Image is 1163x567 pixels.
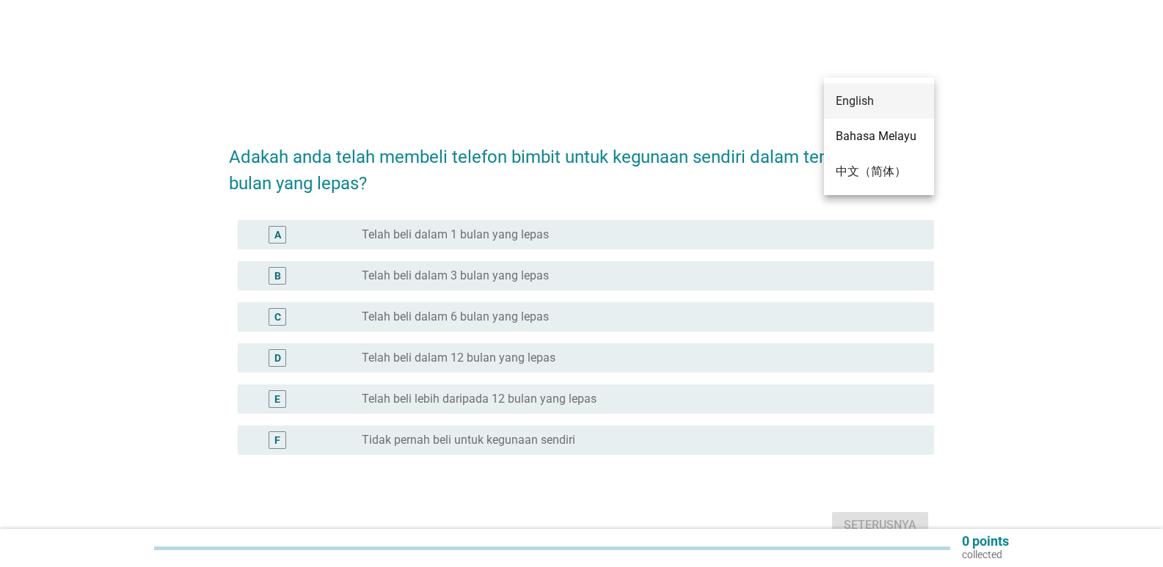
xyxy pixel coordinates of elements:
div: D [274,351,281,366]
div: English [836,92,922,110]
div: A [274,227,281,243]
p: 0 points [962,535,1009,548]
div: C [274,310,281,325]
div: F [274,433,280,448]
label: Tidak pernah beli untuk kegunaan sendiri [362,433,575,447]
div: E [274,392,280,407]
h2: Adakah anda telah membeli telefon bimbit untuk kegunaan sendiri dalam tempoh 12 bulan yang lepas? [229,129,934,197]
label: Telah beli dalam 1 bulan yang lepas [362,227,549,242]
div: B [274,268,281,284]
label: Telah beli dalam 3 bulan yang lepas [362,268,549,283]
div: 中文（简体） [836,163,922,180]
p: collected [962,548,1009,561]
label: Telah beli dalam 12 bulan yang lepas [362,351,555,365]
label: Telah beli lebih daripada 12 bulan yang lepas [362,392,597,406]
div: Bahasa Melayu [836,128,922,145]
label: Telah beli dalam 6 bulan yang lepas [362,310,549,324]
